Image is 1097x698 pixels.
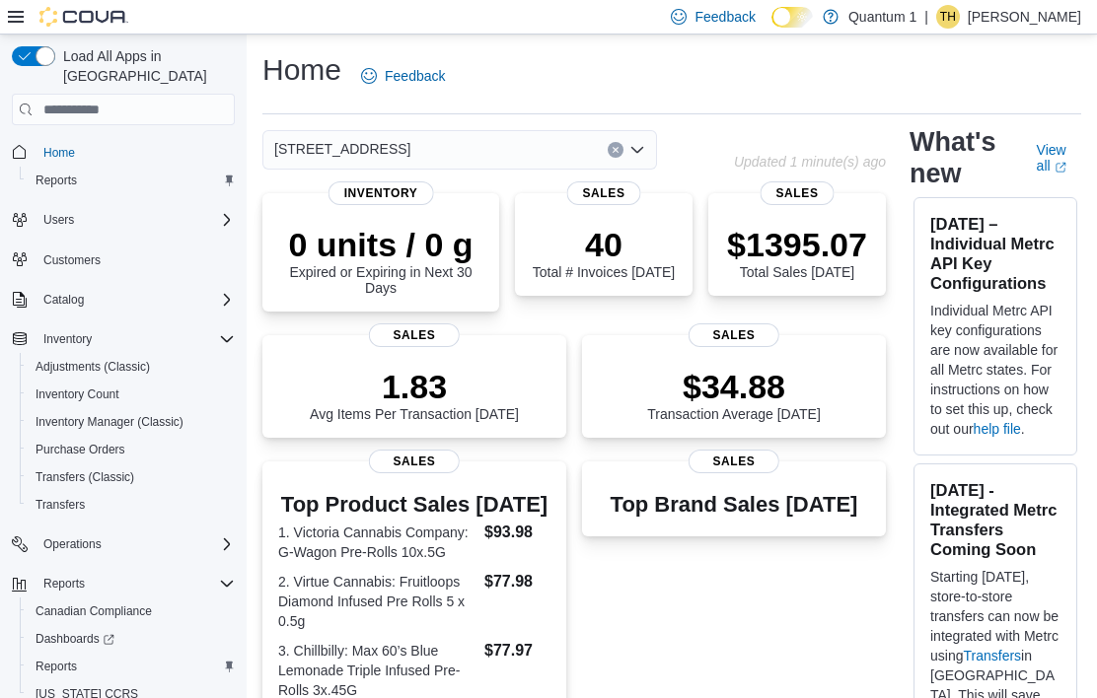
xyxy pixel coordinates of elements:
[43,252,101,268] span: Customers
[36,248,109,272] a: Customers
[20,408,243,436] button: Inventory Manager (Classic)
[20,597,243,625] button: Canadian Compliance
[533,225,675,264] p: 40
[385,66,445,86] span: Feedback
[36,359,150,375] span: Adjustments (Classic)
[20,167,243,194] button: Reports
[36,173,77,188] span: Reports
[36,572,235,595] span: Reports
[611,493,858,517] h3: Top Brand Sales [DATE]
[369,450,460,473] span: Sales
[968,5,1081,29] p: [PERSON_NAME]
[963,648,1021,663] a: Transfers
[940,5,956,29] span: TH
[848,5,916,29] p: Quantum 1
[36,208,82,232] button: Users
[43,145,75,161] span: Home
[262,50,341,90] h1: Home
[727,225,867,280] div: Total Sales [DATE]
[28,599,235,623] span: Canadian Compliance
[28,355,235,379] span: Adjustments (Classic)
[4,206,243,234] button: Users
[353,56,453,96] a: Feedback
[20,436,243,463] button: Purchase Orders
[28,169,85,192] a: Reports
[910,126,1013,189] h2: What's new
[567,181,641,205] span: Sales
[28,169,235,192] span: Reports
[533,225,675,280] div: Total # Invoices [DATE]
[36,327,235,351] span: Inventory
[20,491,243,519] button: Transfers
[28,410,191,434] a: Inventory Manager (Classic)
[20,653,243,680] button: Reports
[4,530,243,558] button: Operations
[771,7,813,28] input: Dark Mode
[36,532,235,556] span: Operations
[310,367,519,422] div: Avg Items Per Transaction [DATE]
[930,214,1060,293] h3: [DATE] – Individual Metrc API Key Configurations
[36,469,134,485] span: Transfers (Classic)
[36,141,83,165] a: Home
[936,5,960,29] div: Tracy Henderson
[369,323,460,347] span: Sales
[28,599,160,623] a: Canadian Compliance
[278,225,483,296] div: Expired or Expiring in Next 30 Days
[36,327,100,351] button: Inventory
[278,493,550,517] h3: Top Product Sales [DATE]
[734,154,886,170] p: Updated 1 minute(s) ago
[28,355,158,379] a: Adjustments (Classic)
[310,367,519,406] p: 1.83
[36,208,235,232] span: Users
[20,381,243,408] button: Inventory Count
[930,480,1060,559] h3: [DATE] - Integrated Metrc Transfers Coming Soon
[689,450,779,473] span: Sales
[36,288,92,312] button: Catalog
[28,493,93,517] a: Transfers
[36,414,183,430] span: Inventory Manager (Classic)
[1055,162,1066,174] svg: External link
[484,570,550,593] dd: $77.98
[4,137,243,166] button: Home
[278,523,476,562] dt: 1. Victoria Cannabis Company: G-Wagon Pre-Rolls 10x.5G
[36,442,125,457] span: Purchase Orders
[4,570,243,597] button: Reports
[278,572,476,631] dt: 2. Virtue Cannabis: Fruitloops Diamond Infused Pre Rolls 5 x 0.5g
[55,46,235,86] span: Load All Apps in [GEOGRAPHIC_DATA]
[36,386,119,402] span: Inventory Count
[43,331,92,347] span: Inventory
[28,438,133,461] a: Purchase Orders
[727,225,867,264] p: $1395.07
[28,465,235,489] span: Transfers (Classic)
[974,421,1021,437] a: help file
[28,465,142,489] a: Transfers (Classic)
[36,497,85,513] span: Transfers
[4,245,243,274] button: Customers
[329,181,434,205] span: Inventory
[278,225,483,264] p: 0 units / 0 g
[28,627,235,651] span: Dashboards
[28,493,235,517] span: Transfers
[36,659,77,674] span: Reports
[28,438,235,461] span: Purchase Orders
[36,288,235,312] span: Catalog
[43,576,85,592] span: Reports
[28,655,235,678] span: Reports
[629,142,645,158] button: Open list of options
[39,7,128,27] img: Cova
[608,142,623,158] button: Clear input
[28,383,235,406] span: Inventory Count
[36,247,235,272] span: Customers
[924,5,928,29] p: |
[647,367,821,422] div: Transaction Average [DATE]
[36,139,235,164] span: Home
[274,137,410,161] span: [STREET_ADDRESS]
[28,655,85,678] a: Reports
[28,410,235,434] span: Inventory Manager (Classic)
[43,212,74,228] span: Users
[36,631,114,647] span: Dashboards
[20,625,243,653] a: Dashboards
[20,463,243,491] button: Transfers (Classic)
[4,325,243,353] button: Inventory
[36,532,110,556] button: Operations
